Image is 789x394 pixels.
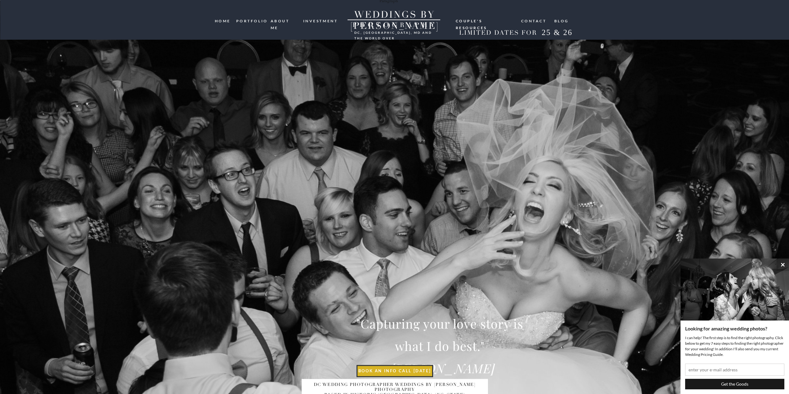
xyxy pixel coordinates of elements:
[236,18,266,24] a: portfolio
[385,360,495,376] i: -[PERSON_NAME]
[457,29,539,37] h2: LIMITED DATES FOR
[554,18,569,24] a: blog
[521,18,547,24] a: Contact
[685,379,784,389] input: Get the Goods
[537,28,578,39] h2: 25 & 26
[357,368,432,375] a: book an info call [DATE]
[777,259,789,271] button: ×
[215,18,232,24] a: HOME
[685,335,784,357] p: I can help! The first step is to find the right photography. Click below to get my 7 easy steps t...
[338,9,451,20] a: WEDDINGS BY [PERSON_NAME]
[685,364,784,376] input: enter your e-mail address
[354,30,434,35] h3: DC, [GEOGRAPHIC_DATA], md and the world over
[685,325,784,332] h3: Looking for amazing wedding photos?
[303,18,339,24] a: investment
[271,18,299,24] a: ABOUT ME
[355,312,525,370] p: "Capturing your love story is what I do best."
[456,18,515,23] a: Couple's resources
